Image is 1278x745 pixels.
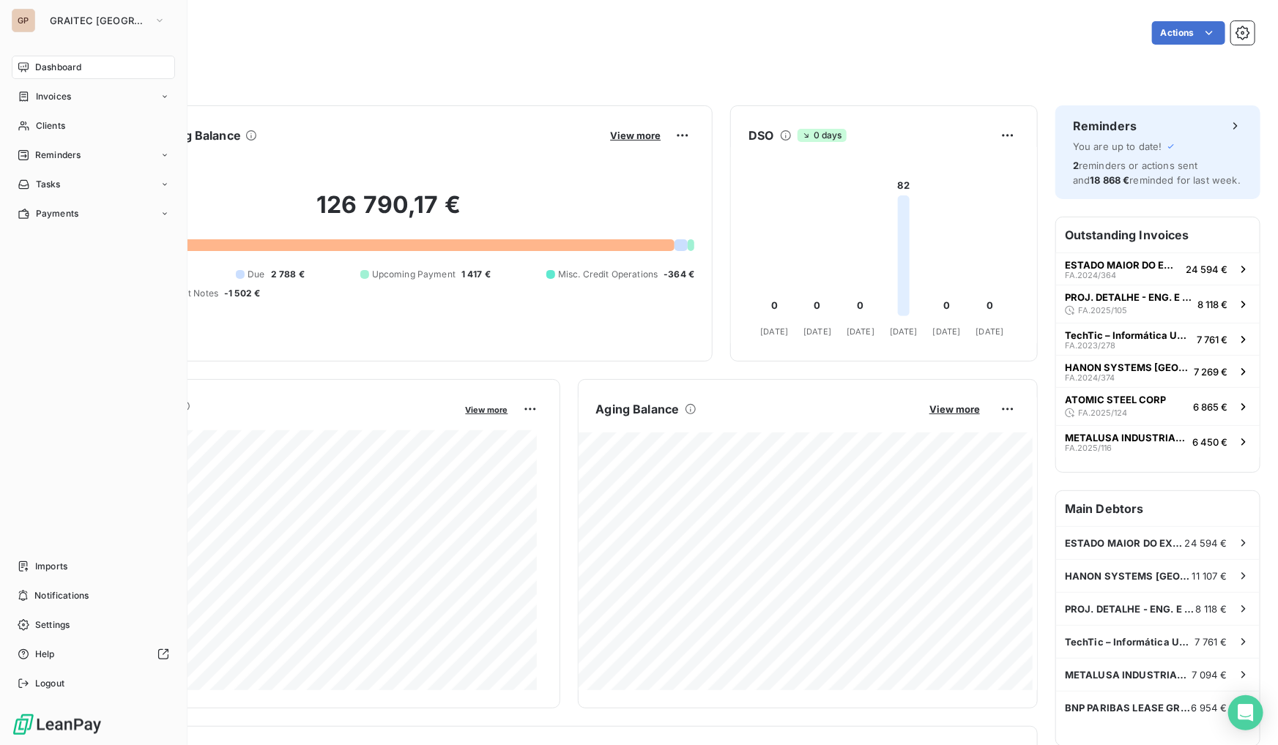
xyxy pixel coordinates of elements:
span: Payments [36,207,78,220]
span: 2 788 € [271,268,305,281]
button: ATOMIC STEEL CORPFA.2025/1246 865 € [1056,387,1260,425]
h6: Main Debtors [1056,491,1260,526]
span: 2 [1073,160,1079,171]
span: 1 417 € [461,268,491,281]
span: 24 594 € [1185,537,1227,549]
span: FA.2023/278 [1065,341,1115,350]
span: FA.2024/374 [1065,373,1115,382]
span: 11 107 € [1192,570,1227,582]
div: Open Intercom Messenger [1228,695,1263,730]
h6: Outstanding Invoices [1056,217,1260,252]
span: Upcoming Payment [372,268,456,281]
span: PROJ. DETALHE - ENG. E GESTÃO DE PROJ. [1065,291,1192,303]
tspan: [DATE] [804,326,832,337]
button: ESTADO MAIOR DO EXÉRCITOFA.2024/36424 594 € [1056,252,1260,285]
span: GRAITEC [GEOGRAPHIC_DATA] [50,15,148,26]
span: 7 094 € [1192,669,1227,681]
tspan: [DATE] [976,326,1004,337]
span: HANON SYSTEMS [GEOGRAPHIC_DATA], [GEOGRAPHIC_DATA]. [1065,362,1188,373]
span: BNP PARIBAS LEASE GROUP, S.A. [1065,702,1191,714]
span: PROJ. DETALHE - ENG. E GESTÃO DE PROJ. [1065,603,1195,615]
tspan: [DATE] [890,326,918,337]
span: FA.2025/116 [1065,443,1112,452]
button: View more [925,403,984,416]
span: 6 450 € [1192,436,1227,448]
button: Actions [1152,21,1225,45]
span: METALUSA INDUSTRIAL, S.A. [1065,669,1192,681]
span: Monthly Revenue [83,415,456,430]
span: You are up to date! [1073,141,1162,152]
span: Invoices [36,90,71,103]
h2: 126 790,17 € [83,190,694,234]
span: FA.2025/124 [1078,408,1127,417]
tspan: [DATE] [933,326,961,337]
span: reminders or actions sent and reminded for last week. [1073,160,1241,186]
span: 7 761 € [1197,334,1227,345]
span: View more [929,403,980,415]
span: Due [248,268,264,281]
h6: Aging Balance [596,400,680,418]
span: 8 118 € [1195,603,1227,615]
span: Settings [35,618,70,632]
span: 6 865 € [1193,401,1227,413]
span: 7 269 € [1194,366,1227,378]
span: ESTADO MAIOR DO EXÉRCITO [1065,537,1185,549]
span: FA.2024/364 [1065,271,1116,280]
span: Imports [35,560,67,573]
span: Tasks [36,178,61,191]
span: Misc. Credit Operations [558,268,658,281]
span: ESTADO MAIOR DO EXÉRCITO [1065,259,1180,271]
span: TechTic – Informática Unipessoal, Lda [1065,636,1195,648]
span: Reminders [35,149,81,162]
h6: DSO [748,127,773,144]
span: FA.2025/105 [1078,306,1127,315]
span: -364 € [664,268,694,281]
span: 24 594 € [1186,263,1227,275]
tspan: [DATE] [847,326,874,337]
button: TechTic – Informática Unipessoal, LdaFA.2023/2787 761 € [1056,323,1260,355]
span: TechTic – Informática Unipessoal, Lda [1065,329,1191,341]
a: Help [12,643,175,666]
span: 7 761 € [1195,636,1227,648]
button: PROJ. DETALHE - ENG. E GESTÃO DE PROJ.FA.2025/1058 118 € [1056,285,1260,323]
span: HANON SYSTEMS [GEOGRAPHIC_DATA], [GEOGRAPHIC_DATA]. [1065,570,1192,582]
span: -1 502 € [224,287,260,300]
span: METALUSA INDUSTRIAL, S.A. [1065,432,1186,443]
span: Logout [35,677,64,690]
button: HANON SYSTEMS [GEOGRAPHIC_DATA], [GEOGRAPHIC_DATA].FA.2024/3747 269 € [1056,355,1260,387]
img: Logo LeanPay [12,713,103,736]
span: 18 868 € [1090,174,1129,186]
span: Notifications [34,589,89,602]
span: 8 118 € [1197,299,1227,310]
span: View more [610,130,661,141]
span: Dashboard [35,61,81,74]
tspan: [DATE] [761,326,789,337]
h6: Reminders [1073,117,1137,135]
button: View more [461,403,513,416]
span: Clients [36,119,65,132]
button: View more [606,129,665,142]
span: 0 days [798,129,847,142]
span: 6 954 € [1191,702,1227,714]
span: View more [466,405,508,415]
button: METALUSA INDUSTRIAL, S.A.FA.2025/1166 450 € [1056,425,1260,457]
span: ATOMIC STEEL CORP [1065,394,1166,405]
span: Help [35,648,55,661]
div: GP [12,9,35,32]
